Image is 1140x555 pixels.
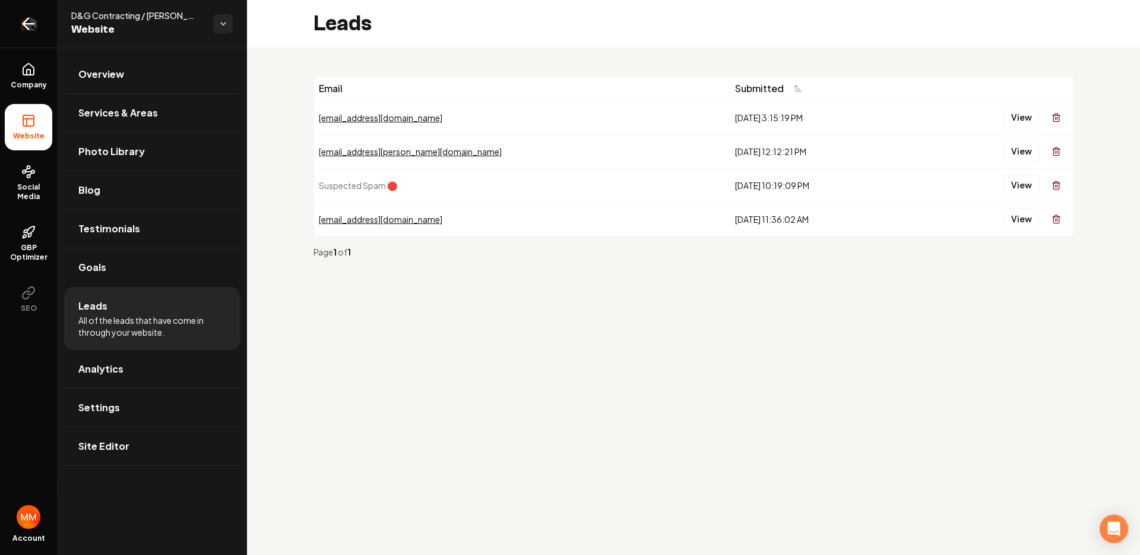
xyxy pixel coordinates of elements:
[5,182,52,201] span: Social Media
[64,210,240,248] a: Testimonials
[78,106,158,120] span: Services & Areas
[17,505,40,529] button: Open user button
[8,131,49,141] span: Website
[319,81,726,96] div: Email
[319,146,726,157] div: [EMAIL_ADDRESS][PERSON_NAME][DOMAIN_NAME]
[735,213,908,225] div: [DATE] 11:36:02 AM
[64,133,240,171] a: Photo Library
[735,112,908,124] div: [DATE] 3:15:19 PM
[64,55,240,93] a: Overview
[319,213,726,225] div: [EMAIL_ADDRESS][DOMAIN_NAME]
[78,299,107,313] span: Leads
[64,171,240,209] a: Blog
[64,350,240,388] a: Analytics
[5,53,52,99] a: Company
[12,534,45,543] span: Account
[313,12,372,36] h2: Leads
[5,276,52,323] button: SEO
[78,222,140,236] span: Testimonials
[78,439,129,453] span: Site Editor
[735,78,810,99] button: Submitted
[1003,175,1040,196] button: View
[5,243,52,262] span: GBP Optimizer
[1003,141,1040,162] button: View
[78,362,123,376] span: Analytics
[64,389,240,427] a: Settings
[735,81,784,96] span: Submitted
[1003,209,1040,230] button: View
[64,427,240,465] a: Site Editor
[5,216,52,272] a: GBP Optimizer
[71,10,204,21] span: D&G Contracting / [PERSON_NAME] & Goliath Contracting
[338,247,347,257] span: of
[16,304,42,313] span: SEO
[1100,515,1128,543] div: Open Intercom Messenger
[78,183,100,197] span: Blog
[78,260,106,275] span: Goals
[78,314,226,338] span: All of the leads that have come in through your website.
[71,21,204,38] span: Website
[313,247,333,257] span: Page
[5,155,52,211] a: Social Media
[333,247,338,257] strong: 1
[735,146,908,157] div: [DATE] 12:12:21 PM
[17,505,40,529] img: Matthew Meyer
[78,401,120,415] span: Settings
[6,80,52,90] span: Company
[78,144,145,159] span: Photo Library
[735,179,908,191] div: [DATE] 10:19:09 PM
[64,94,240,132] a: Services & Areas
[319,112,726,124] div: [EMAIL_ADDRESS][DOMAIN_NAME]
[347,247,351,257] strong: 1
[1003,107,1040,128] button: View
[319,180,397,191] span: Suspected Spam 🛑
[64,248,240,286] a: Goals
[78,67,124,81] span: Overview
